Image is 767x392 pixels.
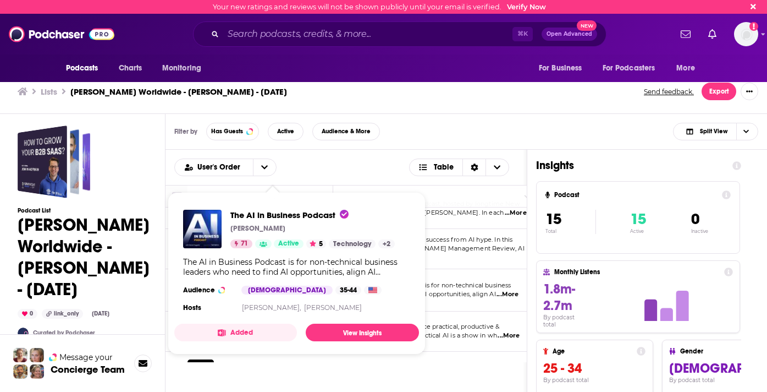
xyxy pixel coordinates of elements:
[174,324,297,341] button: Added
[512,27,533,41] span: ⌘ K
[59,352,113,363] span: Message your
[211,128,243,134] span: Has Guests
[702,83,736,100] button: Export
[322,128,371,134] span: Audience & More
[641,87,697,96] button: Send feedback.
[277,128,294,134] span: Active
[18,309,37,319] div: 0
[174,159,277,176] h2: Choose List sort
[206,123,259,140] button: Has Guests
[70,86,287,97] h3: [PERSON_NAME] Worldwide - [PERSON_NAME] - [DATE]
[119,61,142,76] span: Charts
[30,348,44,362] img: Jules Profile
[704,25,721,43] a: Show notifications dropdown
[335,286,361,295] div: 35-44
[183,257,410,277] div: The AI in Business Podcast is for non-technical business leaders who need to find AI opportunitie...
[539,61,582,76] span: For Business
[230,210,349,220] span: The AI in Business Podcast
[66,61,98,76] span: Podcasts
[543,281,575,314] span: 1.8m-2.7m
[553,347,632,355] h4: Age
[30,364,44,379] img: Barbara Profile
[41,86,57,97] a: Lists
[183,286,233,295] h3: Audience
[274,239,304,248] a: Active
[507,3,546,11] a: Verify Now
[51,364,125,375] h3: Concierge Team
[312,123,380,140] button: Audience & More
[741,83,758,100] button: Show More Button
[183,303,201,312] h4: Hosts
[342,281,511,289] span: The AI in Business Podcast is for non-technical business
[669,58,709,79] button: open menu
[603,61,655,76] span: For Podcasters
[496,290,518,299] span: ...More
[630,210,646,228] span: 15
[409,159,510,176] h2: Choose View
[700,128,727,134] span: Split View
[676,25,695,43] a: Show notifications dropdown
[531,58,596,79] button: open menu
[33,329,95,336] a: Curated by Podchaser
[18,207,150,214] h3: Podcast List
[498,331,520,340] span: ...More
[342,236,513,243] span: Discover what separates AI success from AI hype. In this
[213,3,546,11] div: Your new ratings and reviews will not be shown publicly until your email is verified.
[230,224,285,233] p: [PERSON_NAME]
[749,22,758,31] svg: Email not verified
[329,239,376,248] a: Technology
[241,286,333,295] div: [DEMOGRAPHIC_DATA]
[673,123,758,140] button: Choose View
[378,239,395,248] a: +2
[434,164,454,171] span: Table
[242,303,301,312] a: [PERSON_NAME],
[268,123,304,140] button: Active
[547,31,592,37] span: Open Advanced
[223,25,512,43] input: Search podcasts, credits, & more...
[554,268,719,276] h4: Monthly Listens
[545,210,561,228] span: 15
[18,126,90,198] a: Allison Worldwide - Travis Muhlestein - Oct 7, 2025
[230,239,252,248] a: 71
[306,324,419,341] a: View Insights
[193,21,606,47] div: Search podcasts, credits, & more...
[13,364,27,379] img: Jon Profile
[734,22,758,46] img: User Profile
[253,159,276,176] button: open menu
[162,61,201,76] span: Monitoring
[18,328,29,339] img: ConnectPod
[306,239,326,248] button: 5
[174,128,197,135] h3: Filter by
[154,58,216,79] button: open menu
[278,238,299,249] span: Active
[342,331,497,339] span: accessible to everyone. Practical AI is a show in wh
[554,191,718,199] h4: Podcast
[545,228,595,234] p: Total
[595,58,671,79] button: open menu
[112,58,149,79] a: Charts
[543,360,645,377] h3: 25 - 34
[676,61,695,76] span: More
[183,210,222,248] img: The AI in Business Podcast
[505,209,527,217] span: ...More
[691,228,708,234] p: Inactive
[9,24,114,45] img: Podchaser - Follow, Share and Rate Podcasts
[536,159,724,172] h1: Insights
[13,348,27,362] img: Sydney Profile
[542,28,597,41] button: Open AdvancedNew
[230,210,395,220] a: The AI in Business Podcast
[342,244,525,261] span: series from MIT [PERSON_NAME] Management Review, AI win
[342,290,496,298] span: leaders who need to find AI opportunities, align AI
[630,228,646,234] p: Active
[543,377,645,384] h4: By podcast total
[197,164,244,171] span: User's Order
[304,303,362,312] a: [PERSON_NAME]
[18,214,150,300] h1: [PERSON_NAME] Worldwide - [PERSON_NAME] - [DATE]
[175,164,253,171] button: open menu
